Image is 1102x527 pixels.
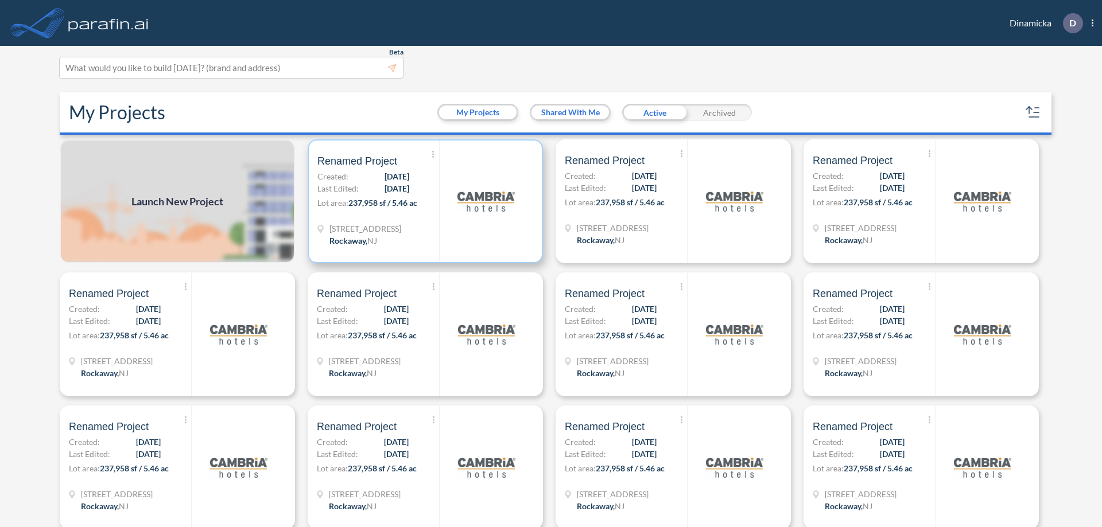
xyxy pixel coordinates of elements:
[348,330,417,340] span: 237,958 sf / 5.46 ac
[317,303,348,315] span: Created:
[457,173,515,230] img: logo
[954,306,1011,363] img: logo
[317,330,348,340] span: Lot area:
[69,420,149,434] span: Renamed Project
[844,197,913,207] span: 237,958 sf / 5.46 ac
[632,436,657,448] span: [DATE]
[60,139,295,263] img: add
[210,306,267,363] img: logo
[813,330,844,340] span: Lot area:
[367,236,377,245] span: NJ
[439,106,517,119] button: My Projects
[317,170,348,182] span: Created:
[136,448,161,460] span: [DATE]
[317,287,397,300] span: Renamed Project
[119,368,129,378] span: NJ
[813,448,854,460] span: Last Edited:
[622,104,687,121] div: Active
[531,106,609,119] button: Shared With Me
[81,355,153,367] span: 321 Mt Hope Ave
[577,501,615,511] span: Rockaway ,
[317,198,348,208] span: Lot area:
[317,436,348,448] span: Created:
[317,420,397,434] span: Renamed Project
[385,182,409,194] span: [DATE]
[317,463,348,473] span: Lot area:
[565,463,596,473] span: Lot area:
[632,448,657,460] span: [DATE]
[577,234,624,246] div: Rockaway, NJ
[880,436,905,448] span: [DATE]
[136,303,161,315] span: [DATE]
[384,315,409,327] span: [DATE]
[825,355,897,367] span: 321 Mt Hope Ave
[825,368,863,378] span: Rockaway ,
[825,367,872,379] div: Rockaway, NJ
[458,306,515,363] img: logo
[706,439,763,496] img: logo
[577,355,649,367] span: 321 Mt Hope Ave
[825,501,863,511] span: Rockaway ,
[577,235,615,245] span: Rockaway ,
[69,330,100,340] span: Lot area:
[389,48,403,57] span: Beta
[687,104,752,121] div: Archived
[81,501,119,511] span: Rockaway ,
[577,222,649,234] span: 321 Mt Hope Ave
[596,197,665,207] span: 237,958 sf / 5.46 ac
[384,303,409,315] span: [DATE]
[367,368,377,378] span: NJ
[577,500,624,512] div: Rockaway, NJ
[825,488,897,500] span: 321 Mt Hope Ave
[81,500,129,512] div: Rockaway, NJ
[813,287,893,300] span: Renamed Project
[565,330,596,340] span: Lot area:
[317,315,358,327] span: Last Edited:
[825,500,872,512] div: Rockaway, NJ
[329,236,367,245] span: Rockaway ,
[69,303,100,315] span: Created:
[813,303,844,315] span: Created:
[317,182,359,194] span: Last Edited:
[81,367,129,379] div: Rockaway, NJ
[813,315,854,327] span: Last Edited:
[844,330,913,340] span: 237,958 sf / 5.46 ac
[632,182,657,194] span: [DATE]
[596,463,665,473] span: 237,958 sf / 5.46 ac
[131,194,223,209] span: Launch New Project
[615,368,624,378] span: NJ
[100,463,169,473] span: 237,958 sf / 5.46 ac
[1069,18,1076,28] p: D
[863,368,872,378] span: NJ
[367,501,377,511] span: NJ
[813,197,844,207] span: Lot area:
[844,463,913,473] span: 237,958 sf / 5.46 ac
[596,330,665,340] span: 237,958 sf / 5.46 ac
[60,139,295,263] a: Launch New Project
[100,330,169,340] span: 237,958 sf / 5.46 ac
[880,315,905,327] span: [DATE]
[813,170,844,182] span: Created:
[813,154,893,167] span: Renamed Project
[119,501,129,511] span: NJ
[69,436,100,448] span: Created:
[329,235,377,247] div: Rockaway, NJ
[385,170,409,182] span: [DATE]
[954,439,1011,496] img: logo
[565,197,596,207] span: Lot area:
[210,439,267,496] img: logo
[317,448,358,460] span: Last Edited:
[706,173,763,230] img: logo
[317,154,397,168] span: Renamed Project
[825,222,897,234] span: 321 Mt Hope Ave
[880,182,905,194] span: [DATE]
[348,198,417,208] span: 237,958 sf / 5.46 ac
[329,368,367,378] span: Rockaway ,
[565,303,596,315] span: Created:
[813,420,893,434] span: Renamed Project
[384,436,409,448] span: [DATE]
[565,448,606,460] span: Last Edited:
[615,501,624,511] span: NJ
[863,235,872,245] span: NJ
[615,235,624,245] span: NJ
